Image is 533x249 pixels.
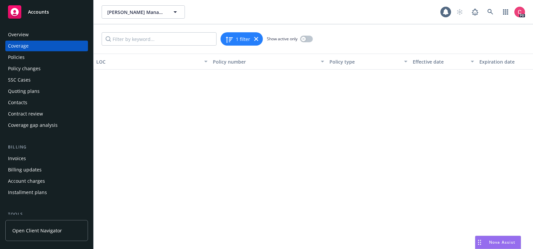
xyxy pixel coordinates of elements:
a: Contract review [5,109,88,119]
div: Coverage gap analysis [8,120,58,130]
a: Overview [5,29,88,40]
a: Contacts [5,97,88,108]
div: Account charges [8,176,45,186]
button: Nova Assist [475,236,521,249]
div: Contacts [8,97,27,108]
div: Quoting plans [8,86,40,97]
button: LOC [94,54,210,70]
button: Policy number [210,54,327,70]
div: Coverage [8,41,29,51]
a: Policies [5,52,88,63]
span: [PERSON_NAME] Management Company [107,9,165,16]
span: Accounts [28,9,49,15]
a: Report a Bug [468,5,482,19]
a: Start snowing [453,5,466,19]
span: Show active only [267,36,297,42]
a: Switch app [499,5,512,19]
div: Policy type [329,58,400,65]
div: SSC Cases [8,75,31,85]
div: Installment plans [8,187,47,198]
div: LOC [96,58,200,65]
a: Invoices [5,153,88,164]
a: SSC Cases [5,75,88,85]
a: Account charges [5,176,88,186]
div: Policy number [213,58,317,65]
a: Accounts [5,3,88,21]
a: Search [484,5,497,19]
div: Contract review [8,109,43,119]
a: Policy changes [5,63,88,74]
button: Effective date [410,54,477,70]
div: Billing updates [8,164,42,175]
span: Nova Assist [489,239,515,245]
a: Quoting plans [5,86,88,97]
div: Billing [5,144,88,150]
a: Billing updates [5,164,88,175]
div: Policies [8,52,25,63]
a: Coverage gap analysis [5,120,88,130]
span: 1 filter [236,36,250,43]
a: Installment plans [5,187,88,198]
div: Tools [5,211,88,218]
div: Overview [8,29,29,40]
img: photo [514,7,525,17]
div: Effective date [413,58,467,65]
div: Invoices [8,153,26,164]
button: [PERSON_NAME] Management Company [102,5,185,19]
div: Policy changes [8,63,41,74]
div: Drag to move [475,236,484,249]
span: Open Client Navigator [12,227,62,234]
a: Coverage [5,41,88,51]
input: Filter by keyword... [102,32,217,46]
button: Policy type [327,54,410,70]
